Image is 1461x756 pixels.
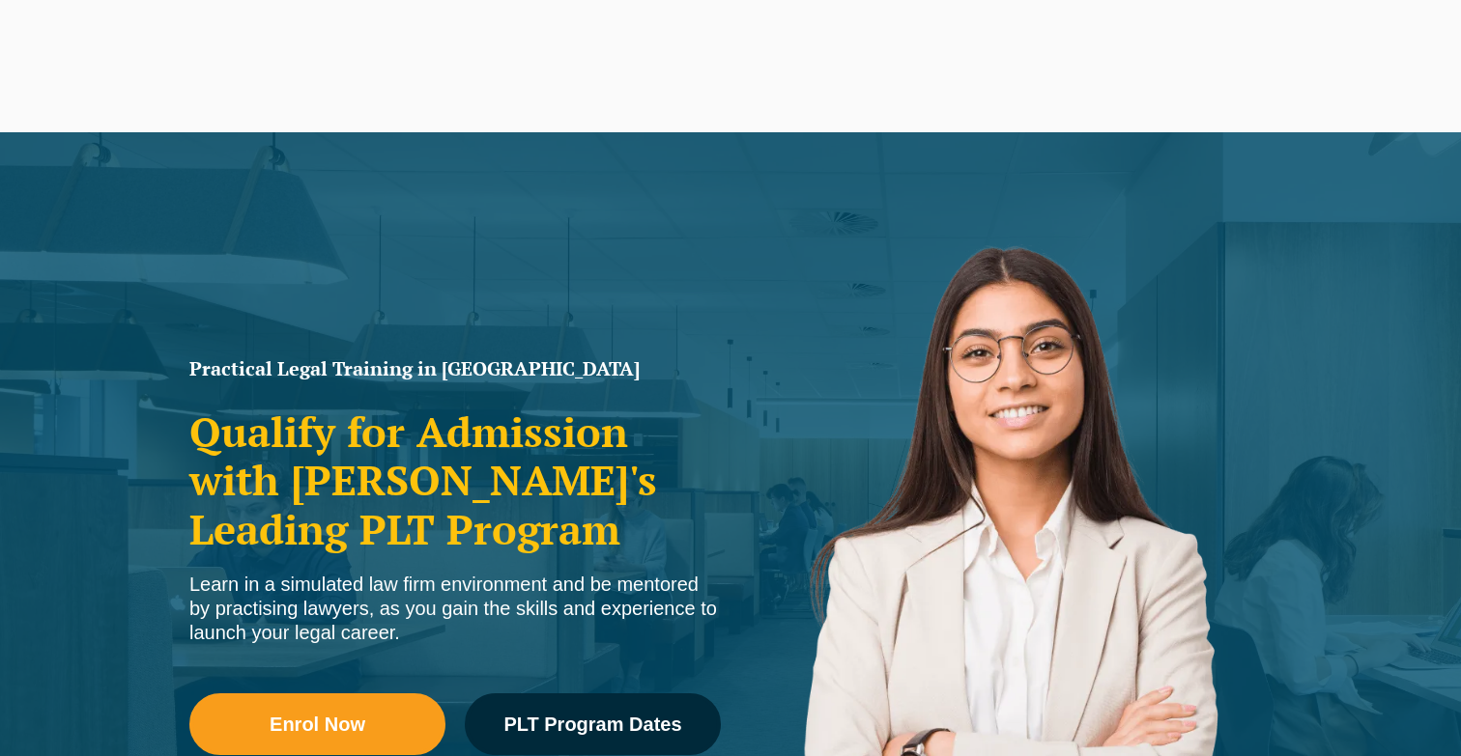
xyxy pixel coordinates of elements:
div: Learn in a simulated law firm environment and be mentored by practising lawyers, as you gain the ... [189,573,721,645]
a: Enrol Now [189,693,445,755]
span: Enrol Now [270,714,365,734]
h1: Practical Legal Training in [GEOGRAPHIC_DATA] [189,359,721,378]
span: PLT Program Dates [503,714,681,734]
a: PLT Program Dates [465,693,721,755]
h2: Qualify for Admission with [PERSON_NAME]'s Leading PLT Program [189,407,721,553]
